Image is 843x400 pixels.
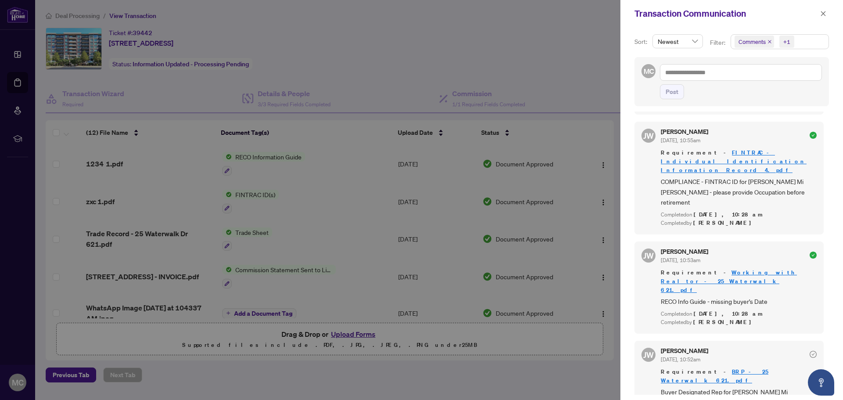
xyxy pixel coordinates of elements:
span: [PERSON_NAME] [693,318,756,326]
h5: [PERSON_NAME] [661,249,708,255]
div: +1 [783,37,790,46]
h5: [PERSON_NAME] [661,129,708,135]
span: close [767,40,772,44]
span: [DATE], 10:52am [661,356,700,363]
span: Requirement - [661,148,817,175]
span: JW [643,130,654,142]
span: RECO Info Guide - missing buyer's Date [661,296,817,306]
a: Working with Realtor - 25 Waterwalk 621.pdf [661,269,797,294]
h5: [PERSON_NAME] [661,348,708,354]
span: check-circle [810,351,817,358]
button: Open asap [808,369,834,396]
span: check-circle [810,252,817,259]
span: Comments [735,36,774,48]
div: Transaction Communication [634,7,818,20]
span: [DATE], 10:28am [694,211,764,218]
span: Requirement - [661,268,817,295]
button: Post [660,84,684,99]
span: JW [643,249,654,262]
div: Completed by [661,318,817,327]
div: Completed by [661,219,817,227]
a: FINTRAC - Individual Identification Information Record 4.pdf [661,149,807,174]
div: Completed on [661,310,817,318]
span: [DATE], 10:53am [661,257,700,263]
span: [PERSON_NAME] [693,219,756,227]
p: Sort: [634,37,649,47]
div: Completed on [661,211,817,219]
span: close [820,11,826,17]
span: Newest [658,35,698,48]
span: [DATE], 10:55am [661,137,700,144]
span: JW [643,349,654,361]
span: Requirement - [661,368,817,385]
span: Comments [739,37,766,46]
span: MC [643,66,654,77]
p: Filter: [710,38,727,47]
span: check-circle [810,132,817,139]
span: COMPLIANCE - FINTRAC ID for [PERSON_NAME] Mi [PERSON_NAME] - please provide Occupation before ret... [661,177,817,207]
span: [DATE], 10:28am [694,310,764,317]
